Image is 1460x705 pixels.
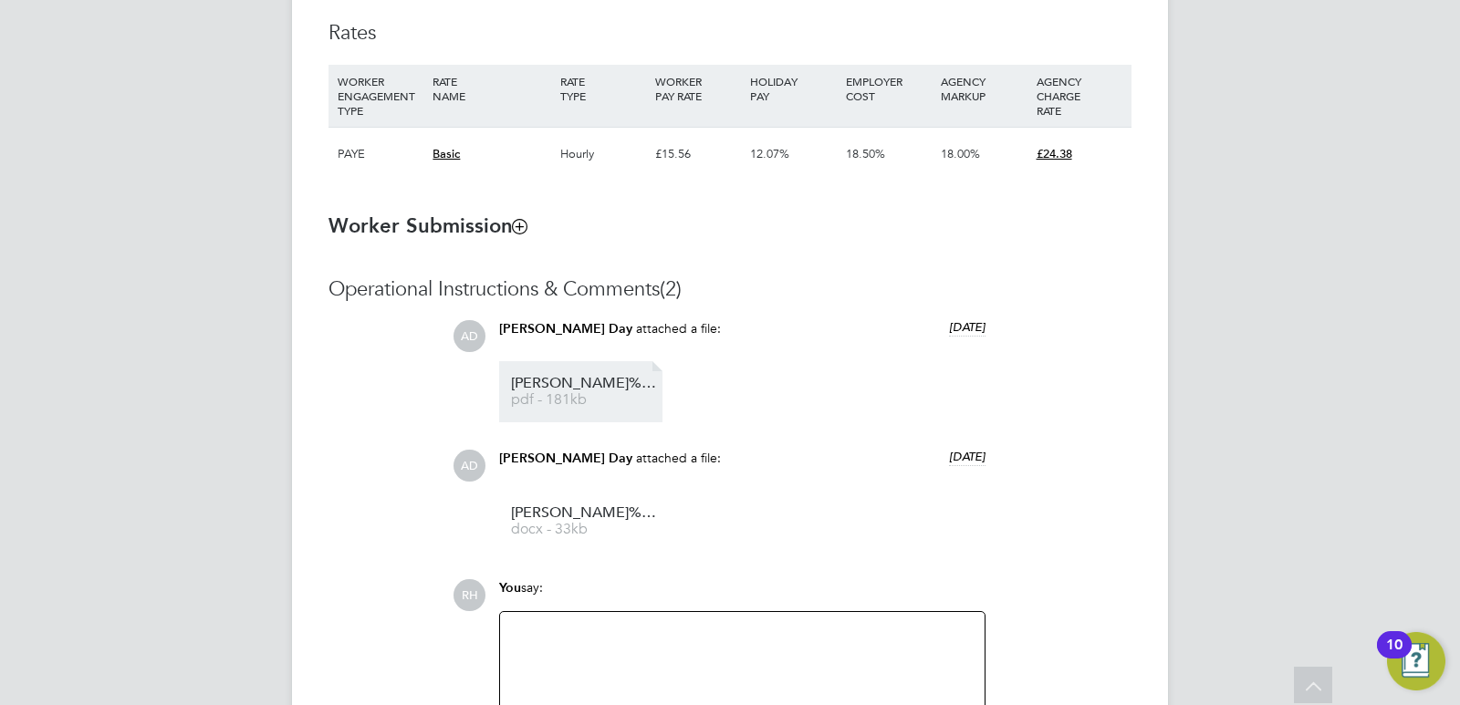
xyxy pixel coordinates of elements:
a: [PERSON_NAME]%20kamau%20new%20CV pdf - 181kb [511,377,657,407]
span: [PERSON_NAME]%20Kamau%20vetting [511,506,657,520]
span: AD [454,320,485,352]
span: RH [454,579,485,611]
span: Basic [433,146,460,161]
h3: Operational Instructions & Comments [328,276,1131,303]
div: WORKER PAY RATE [651,65,746,112]
span: AD [454,450,485,482]
div: PAYE [333,128,428,181]
span: 18.00% [941,146,980,161]
div: Hourly [556,128,651,181]
span: [PERSON_NAME] Day [499,451,632,466]
span: [PERSON_NAME] Day [499,321,632,337]
div: AGENCY CHARGE RATE [1032,65,1127,127]
span: [PERSON_NAME]%20kamau%20new%20CV [511,377,657,390]
div: say: [499,579,985,611]
div: HOLIDAY PAY [746,65,840,112]
h3: Rates [328,20,1131,47]
span: attached a file: [636,320,721,337]
span: £24.38 [1037,146,1072,161]
div: EMPLOYER COST [841,65,936,112]
b: Worker Submission [328,213,527,238]
div: RATE NAME [428,65,555,112]
span: attached a file: [636,450,721,466]
span: [DATE] [949,449,985,464]
span: (2) [660,276,682,301]
span: 12.07% [750,146,789,161]
span: 18.50% [846,146,885,161]
span: You [499,580,521,596]
button: Open Resource Center, 10 new notifications [1387,632,1445,690]
div: WORKER ENGAGEMENT TYPE [333,65,428,127]
div: RATE TYPE [556,65,651,112]
span: [DATE] [949,319,985,335]
span: docx - 33kb [511,523,657,536]
div: £15.56 [651,128,746,181]
div: AGENCY MARKUP [936,65,1031,112]
a: [PERSON_NAME]%20Kamau%20vetting docx - 33kb [511,506,657,536]
div: 10 [1386,645,1403,669]
span: pdf - 181kb [511,393,657,407]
